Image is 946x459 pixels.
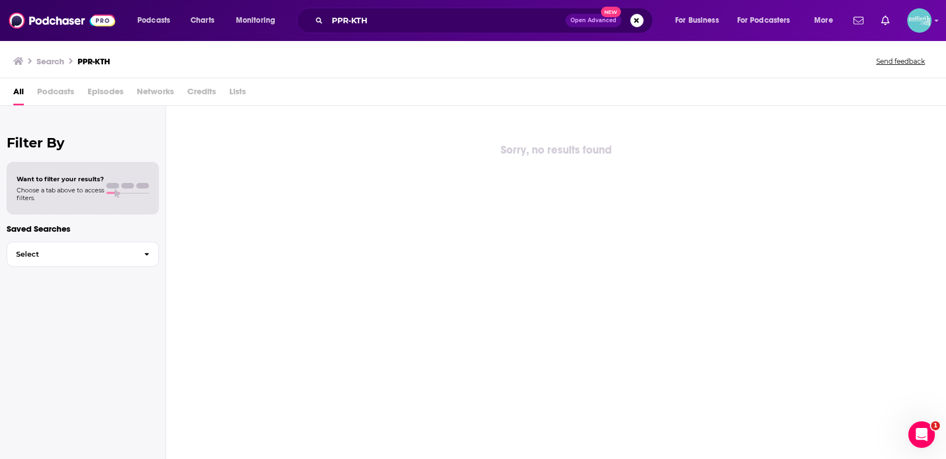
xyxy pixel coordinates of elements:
[187,83,216,105] span: Credits
[166,141,946,159] div: Sorry, no results found
[229,83,246,105] span: Lists
[814,13,833,28] span: More
[228,12,290,29] button: open menu
[907,8,932,33] button: Show profile menu
[565,14,621,27] button: Open AdvancedNew
[137,13,170,28] span: Podcasts
[78,56,110,67] h3: PPR-KTH
[7,135,159,151] h2: Filter By
[601,7,621,17] span: New
[17,175,104,183] span: Want to filter your results?
[907,8,932,33] span: Logged in as JessicaPellien
[17,186,104,202] span: Choose a tab above to access filters.
[13,83,24,105] a: All
[183,12,221,29] a: Charts
[730,12,806,29] button: open menu
[675,13,719,28] span: For Business
[877,11,894,30] a: Show notifications dropdown
[88,83,124,105] span: Episodes
[7,242,159,267] button: Select
[7,223,159,234] p: Saved Searches
[908,421,935,448] iframe: Intercom live chat
[806,12,847,29] button: open menu
[236,13,275,28] span: Monitoring
[37,56,64,67] h3: Search
[907,8,932,33] img: User Profile
[9,10,115,31] img: Podchaser - Follow, Share and Rate Podcasts
[570,18,616,23] span: Open Advanced
[137,83,174,105] span: Networks
[307,8,664,33] div: Search podcasts, credits, & more...
[191,13,214,28] span: Charts
[130,12,184,29] button: open menu
[7,251,135,258] span: Select
[327,12,565,29] input: Search podcasts, credits, & more...
[667,12,733,29] button: open menu
[873,57,928,66] button: Send feedback
[931,421,940,430] span: 1
[737,13,790,28] span: For Podcasters
[849,11,868,30] a: Show notifications dropdown
[37,83,74,105] span: Podcasts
